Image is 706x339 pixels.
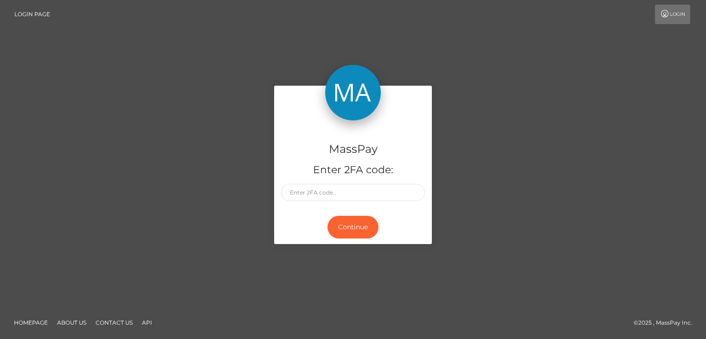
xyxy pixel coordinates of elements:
h5: Enter 2FA code: [281,163,425,177]
input: Enter 2FA code.. [281,184,425,201]
a: Login Page [14,5,50,24]
button: Continue [327,216,379,239]
img: MassPay [325,65,381,120]
a: Homepage [10,315,51,330]
div: © 2025 , MassPay Inc. [634,318,699,328]
h4: MassPay [281,141,425,157]
a: Contact Us [92,315,136,330]
a: API [138,315,156,330]
a: About Us [53,315,90,330]
a: Login [655,5,690,24]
